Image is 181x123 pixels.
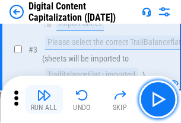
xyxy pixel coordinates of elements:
[73,104,91,111] div: Undo
[28,1,137,23] div: Digital Content Capitalization ([DATE])
[56,17,104,31] div: Import Sheet
[157,5,172,19] img: Settings menu
[142,7,151,17] img: Support
[75,88,89,102] img: Undo
[9,5,24,19] img: Back
[63,85,101,114] button: Undo
[45,68,138,82] div: TrailBalanceFlat - imported
[25,85,63,114] button: Run All
[28,45,37,54] span: # 3
[31,104,58,111] div: Run All
[113,88,127,102] img: Skip
[148,90,167,109] img: Main button
[113,104,128,111] div: Skip
[101,85,139,114] button: Skip
[37,88,51,102] img: Run All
